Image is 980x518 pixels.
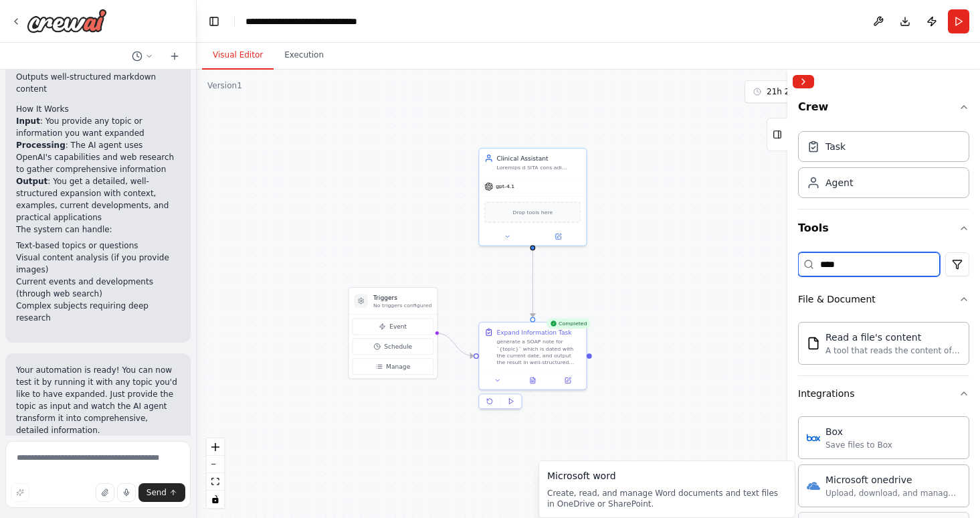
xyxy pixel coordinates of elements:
button: Open in side panel [553,375,583,386]
div: Read a file's content [825,331,961,344]
div: Completed [547,319,591,329]
li: : The AI agent uses OpenAI's capabilities and web research to gather comprehensive information [16,139,180,175]
div: React Flow controls [207,438,224,508]
img: Logo [27,9,107,33]
button: Toggle Sidebar [782,70,793,518]
button: Event [353,319,433,335]
nav: breadcrumb [246,15,392,28]
div: TriggersNo triggers configuredEventScheduleManage [348,287,437,379]
button: Upload files [96,483,114,502]
p: No triggers configured [373,302,432,309]
button: Send [138,483,185,502]
div: Agent [825,176,853,189]
div: Upload, download, and manage files and folders in Microsoft OneDrive. [825,488,961,499]
div: File & Document [798,317,969,375]
g: Edge from triggers to 5a5dc0cd-8f1e-4656-8fbf-230fb654cc55 [436,329,474,360]
div: Loremips d SITA cons adi `{elits}` doeiu te incid utla etd magnaal enim, adm veniam qui nostru ex... [496,165,581,171]
div: Clinical Assistant [496,154,581,163]
button: Open in side panel [534,232,583,242]
button: Hide left sidebar [205,12,223,31]
li: Outputs well-structured markdown content [16,71,180,95]
div: Integrations [798,387,854,400]
button: zoom out [207,456,224,473]
li: Text-based topics or questions [16,240,180,252]
button: View output [514,375,551,386]
button: Improve this prompt [11,483,29,502]
div: Create, read, and manage Word documents and text files in OneDrive or SharePoint. [547,488,787,509]
div: Box [825,425,892,438]
img: Filereadtool [807,337,820,350]
button: Manage [353,358,433,375]
li: : You get a detailed, well-structured expansion with context, examples, current developments, and... [16,175,180,224]
div: Crew [798,126,969,209]
h2: How It Works [16,103,180,115]
button: File & Document [798,282,969,317]
button: zoom in [207,438,224,456]
button: Tools [798,209,969,247]
span: Drop tools here [512,208,553,217]
div: Expand Information Task [496,328,571,337]
span: Manage [386,362,410,371]
strong: Processing [16,141,66,150]
li: Complex subjects requiring deep research [16,300,180,324]
button: Collapse right sidebar [793,75,814,88]
button: Schedule [353,338,433,355]
span: Send [146,487,167,498]
div: Save files to Box [825,440,892,450]
span: 21h 2m ago [767,86,815,97]
strong: Input [16,116,40,126]
g: Edge from 97f025f9-23f0-434e-b393-66e4fb648b5a to 5a5dc0cd-8f1e-4656-8fbf-230fb654cc55 [528,250,537,317]
button: 21h 2m ago [745,80,905,103]
div: CompletedExpand Information Taskgenerate a SOAP note for `{topic}` which is dated with the curren... [478,322,587,413]
img: Microsoft onedrive [807,479,820,493]
span: Schedule [384,342,412,351]
li: : You provide any topic or information you want expanded [16,115,180,139]
p: The system can handle: [16,224,180,236]
div: Version 1 [207,80,242,91]
div: generate a SOAP note for `{topic}` which is dated with the current date, and output the result in... [496,338,581,366]
div: Microsoft onedrive [825,473,961,487]
button: Click to speak your automation idea [117,483,136,502]
span: Event [389,322,407,331]
button: fit view [207,473,224,491]
button: toggle interactivity [207,491,224,508]
div: A tool that reads the content of a file. To use this tool, provide a 'file_path' parameter with t... [825,345,961,356]
button: Visual Editor [202,41,274,70]
li: Visual content analysis (if you provide images) [16,252,180,276]
h3: Triggers [373,293,432,302]
button: Start a new chat [164,48,185,64]
strong: Output [16,177,47,186]
button: Integrations [798,376,969,411]
p: Your automation is ready! You can now test it by running it with any topic you'd like to have exp... [16,364,180,436]
div: Clinical AssistantLoremips d SITA cons adi `{elits}` doeiu te incid utla etd magnaal enim, adm ve... [478,148,587,246]
button: Execution [274,41,334,70]
div: Microsoft word [547,469,787,483]
li: Current events and developments (through web search) [16,276,180,300]
button: Crew [798,94,969,126]
img: Box [807,431,820,444]
div: Task [825,140,846,153]
button: Switch to previous chat [126,48,159,64]
span: gpt-4.1 [496,183,514,190]
div: File & Document [798,292,876,306]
